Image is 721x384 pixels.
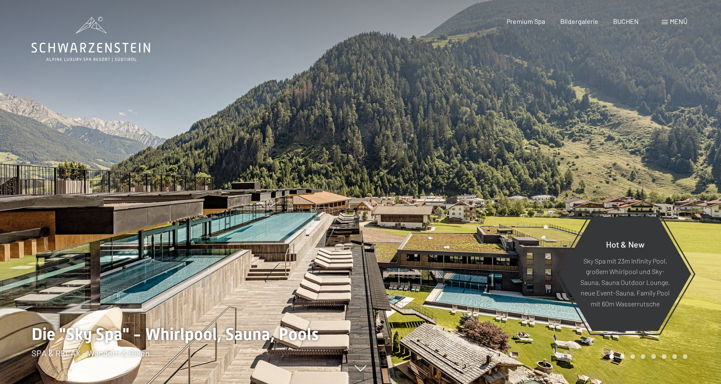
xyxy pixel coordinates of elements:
[683,354,687,359] div: Carousel Page 8
[672,354,677,359] div: Carousel Page 7
[606,354,687,359] div: Carousel Pagination
[606,239,645,249] span: Hot & New
[580,255,671,309] p: Sky Spa mit 23m Infinity Pool, großem Whirlpool und Sky-Sauna, Sauna Outdoor Lounge, neue Event-S...
[507,17,545,25] a: Premium Spa
[613,17,639,25] a: BUCHEN
[560,17,598,25] a: Bildergalerie
[670,17,687,25] span: Menü
[651,354,656,359] div: Carousel Page 5
[662,354,666,359] div: Carousel Page 6
[559,216,692,332] a: Hot & New Sky Spa mit 23m Infinity Pool, großem Whirlpool und Sky-Sauna, Sauna Outdoor Lounge, ne...
[620,354,624,359] div: Carousel Page 2
[609,354,614,359] div: Carousel Page 1 (Current Slide)
[641,354,645,359] div: Carousel Page 4
[630,354,635,359] div: Carousel Page 3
